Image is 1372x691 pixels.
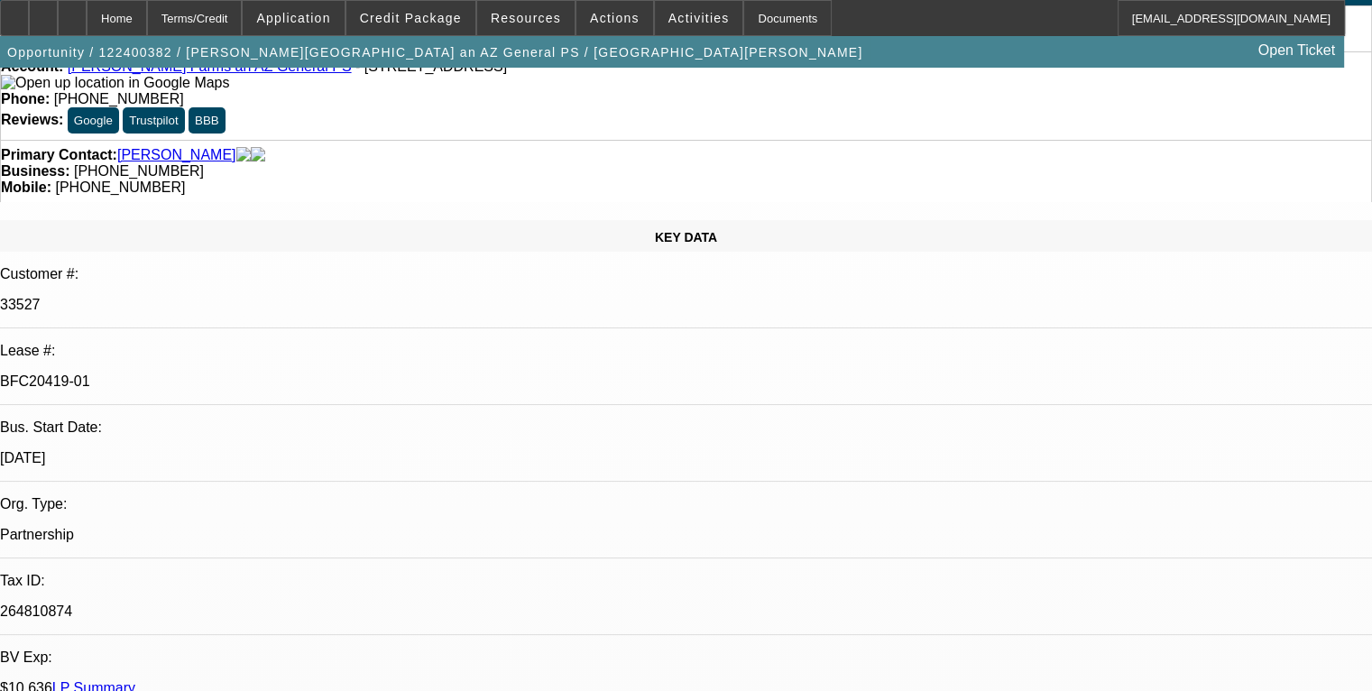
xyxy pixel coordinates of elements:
button: Actions [576,1,653,35]
span: Actions [590,11,640,25]
img: linkedin-icon.png [251,147,265,163]
span: Credit Package [360,11,462,25]
button: Activities [655,1,743,35]
button: BBB [189,107,226,134]
strong: Reviews: [1,112,63,127]
span: Opportunity / 122400382 / [PERSON_NAME][GEOGRAPHIC_DATA] an AZ General PS / [GEOGRAPHIC_DATA][PER... [7,45,862,60]
span: [PHONE_NUMBER] [54,91,184,106]
span: KEY DATA [655,230,717,244]
button: Google [68,107,119,134]
span: Resources [491,11,561,25]
a: View Google Maps [1,75,229,90]
a: [PERSON_NAME] [117,147,236,163]
button: Resources [477,1,575,35]
span: Activities [668,11,730,25]
strong: Primary Contact: [1,147,117,163]
span: Application [256,11,330,25]
button: Application [243,1,344,35]
strong: Business: [1,163,69,179]
strong: Mobile: [1,180,51,195]
span: [PHONE_NUMBER] [74,163,204,179]
a: Open Ticket [1251,35,1342,66]
button: Credit Package [346,1,475,35]
img: facebook-icon.png [236,147,251,163]
button: Trustpilot [123,107,184,134]
strong: Phone: [1,91,50,106]
span: [PHONE_NUMBER] [55,180,185,195]
img: Open up location in Google Maps [1,75,229,91]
